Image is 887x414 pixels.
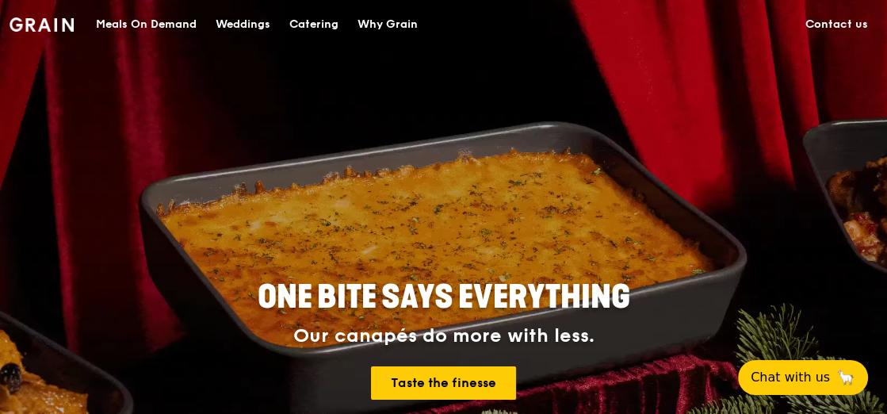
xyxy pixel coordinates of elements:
[10,17,74,32] img: Grain
[96,1,197,48] div: Meals On Demand
[357,1,418,48] div: Why Grain
[206,1,280,48] a: Weddings
[159,325,729,347] div: Our canapés do more with less.
[216,1,270,48] div: Weddings
[348,1,427,48] a: Why Grain
[796,1,877,48] a: Contact us
[371,366,516,400] a: Taste the finesse
[738,360,868,395] button: Chat with us🦙
[258,278,630,316] span: ONE BITE SAYS EVERYTHING
[836,368,855,387] span: 🦙
[280,1,348,48] a: Catering
[751,368,830,387] span: Chat with us
[289,1,338,48] div: Catering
